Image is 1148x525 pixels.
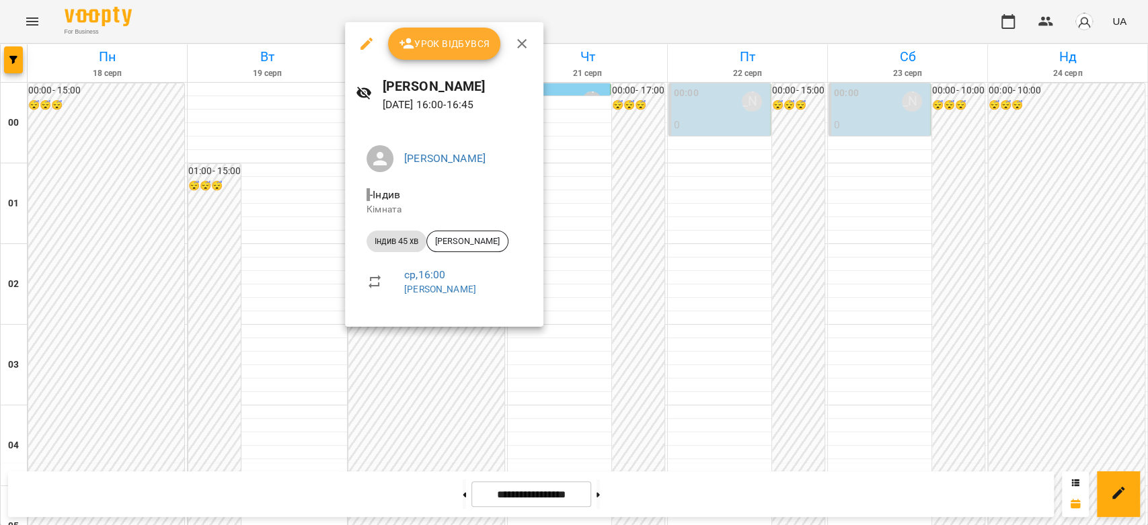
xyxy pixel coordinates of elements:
[426,231,508,252] div: [PERSON_NAME]
[404,284,476,294] a: [PERSON_NAME]
[404,152,486,165] a: [PERSON_NAME]
[404,268,445,281] a: ср , 16:00
[388,28,501,60] button: Урок відбувся
[383,97,533,113] p: [DATE] 16:00 - 16:45
[367,188,403,201] span: - Індив
[367,235,426,247] span: Індив 45 хв
[367,203,522,216] p: Кімната
[399,36,490,52] span: Урок відбувся
[427,235,508,247] span: [PERSON_NAME]
[383,76,533,97] h6: [PERSON_NAME]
